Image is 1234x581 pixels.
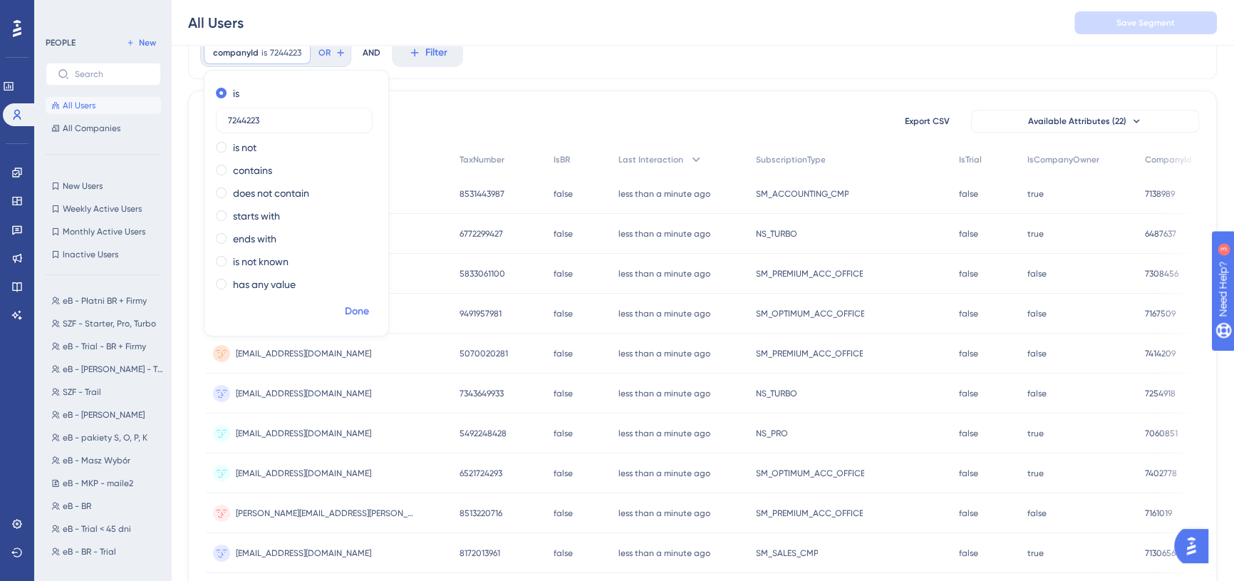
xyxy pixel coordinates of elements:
time: less than a minute ago [618,548,710,558]
button: SZF - Starter, Pro, Turbo [46,315,170,332]
span: eB - Płatni BR + Firmy [63,295,147,307]
span: NS_PRO [755,428,787,439]
span: 8172013961 [460,547,500,559]
time: less than a minute ago [618,468,710,478]
span: false [959,508,978,519]
span: false [959,388,978,399]
span: true [1027,547,1044,559]
button: Inactive Users [46,246,161,263]
span: 7167509 [1145,308,1176,319]
span: false [959,228,978,240]
span: NS_TURBO [755,228,797,240]
span: companyId [213,47,259,58]
span: false [959,468,978,479]
span: false [959,428,978,439]
span: 7060851 [1145,428,1178,439]
span: Monthly Active Users [63,226,145,237]
span: eB - BR - Trial [63,546,116,557]
span: SubscriptionType [755,154,825,165]
span: SM_OPTIMUM_ACC_OFFICE [755,468,864,479]
button: All Companies [46,120,161,137]
button: eB - BR [46,498,170,515]
button: Available Attributes (22) [971,110,1199,133]
span: TaxNumber [460,154,504,165]
span: SM_PREMIUM_ACC_OFFICE [755,508,863,519]
span: Available Attributes (22) [1028,115,1126,127]
button: eB - Płatni BR + Firmy [46,292,170,309]
button: Save Segment [1074,11,1217,34]
span: false [554,388,573,399]
label: is [233,85,239,102]
span: All Companies [63,123,120,134]
span: SM_PREMIUM_ACC_OFFICE [755,348,863,359]
button: eB - Trial - BR + Firmy [46,338,170,355]
span: SM_OPTIMUM_ACC_OFFICE [755,308,864,319]
time: less than a minute ago [618,349,710,359]
span: true [1027,228,1044,240]
span: false [1027,388,1047,399]
button: OR [316,41,348,64]
span: 6772299427 [460,228,503,240]
span: 5070020281 [460,348,508,359]
button: Export CSV [891,110,963,133]
span: is [261,47,267,58]
span: false [959,308,978,319]
button: Filter [392,38,463,67]
span: false [959,268,978,279]
span: eB - BR [63,500,91,512]
button: eB - MKP - maile2 [46,475,170,492]
div: 3 [99,7,103,19]
span: Last Interaction [618,154,683,165]
span: SZF - Starter, Pro, Turbo [63,318,156,329]
button: eB - [PERSON_NAME] [46,406,170,423]
span: Need Help? [33,4,89,21]
button: eB - [PERSON_NAME] - TRIAL [46,361,170,378]
button: eB - BR - Trial [46,543,170,560]
span: Weekly Active Users [63,203,142,215]
span: SM_PREMIUM_ACC_OFFICE [755,268,863,279]
span: 7130656 [1145,547,1176,559]
span: false [959,188,978,200]
span: Done [345,303,369,320]
div: All Users [188,13,244,33]
label: starts with [233,207,280,225]
span: 6487637 [1145,228,1176,240]
span: OR [318,47,331,58]
span: 7138989 [1145,188,1175,200]
button: eB - pakiety S, O, P, K [46,429,170,446]
label: has any value [233,276,296,293]
button: SZF - Trail [46,384,170,401]
div: AND [363,38,380,67]
span: false [554,468,573,479]
button: eB - Trial < 45 dni [46,520,170,538]
label: is not [233,139,256,156]
time: less than a minute ago [618,309,710,319]
span: eB - Masz Wybór [63,455,130,466]
span: false [1027,508,1047,519]
span: false [554,308,573,319]
span: CompanyId [1145,154,1192,165]
span: [EMAIL_ADDRESS][DOMAIN_NAME] [236,547,371,559]
button: Monthly Active Users [46,223,161,240]
span: All Users [63,100,95,111]
span: false [554,228,573,240]
span: false [554,547,573,559]
span: true [1027,428,1044,439]
span: eB - Trial - BR + Firmy [63,341,146,352]
span: 7402778 [1145,468,1177,479]
span: true [1027,188,1044,200]
span: eB - pakiety S, O, P, K [63,432,147,443]
span: false [554,428,573,439]
label: does not contain [233,185,309,202]
span: Filter [425,44,447,61]
button: New Users [46,178,161,195]
span: NS_TURBO [755,388,797,399]
span: false [554,188,573,200]
span: true [1027,468,1044,479]
button: eB - Masz Wybór [46,452,170,469]
span: eB - [PERSON_NAME] [63,409,145,421]
span: eB - Trial < 45 dni [63,523,131,535]
time: less than a minute ago [618,508,710,518]
span: 5492248428 [460,428,507,439]
span: [EMAIL_ADDRESS][DOMAIN_NAME] [236,348,371,359]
